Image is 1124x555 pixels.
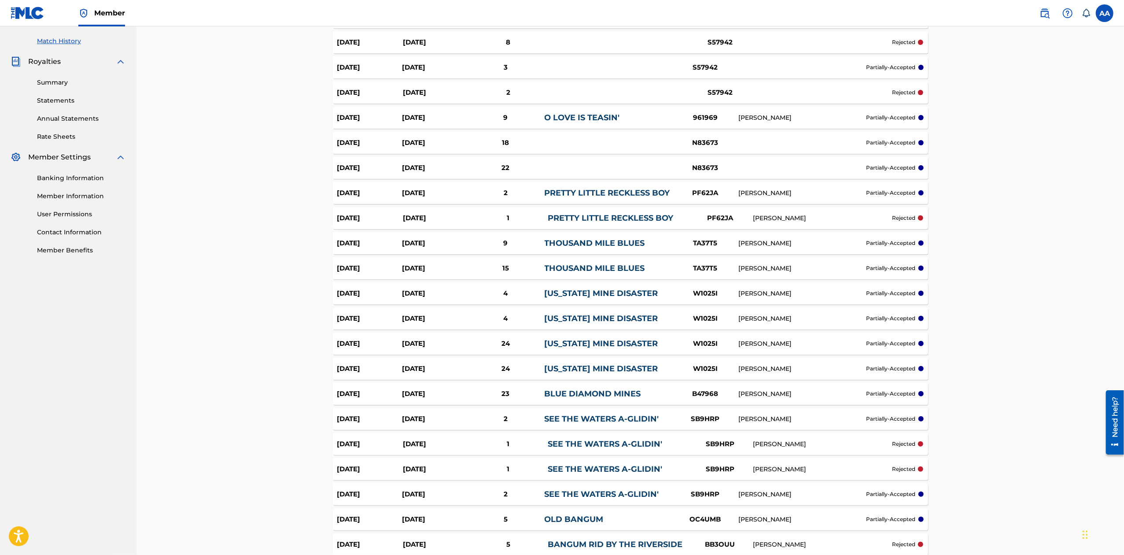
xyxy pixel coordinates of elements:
[866,139,916,147] p: partially-accepted
[467,263,545,274] div: 15
[337,464,403,474] div: [DATE]
[1099,387,1124,458] iframe: Resource Center
[738,189,866,198] div: [PERSON_NAME]
[403,213,469,223] div: [DATE]
[37,246,126,255] a: Member Benefits
[37,37,126,46] a: Match History
[28,56,61,67] span: Royalties
[402,113,467,123] div: [DATE]
[1080,513,1124,555] iframe: Chat Widget
[892,465,915,473] p: rejected
[337,88,403,98] div: [DATE]
[672,364,738,374] div: W1025I
[545,314,658,323] a: [US_STATE] MINE DISASTER
[753,440,892,449] div: [PERSON_NAME]
[672,263,738,274] div: TA37T5
[11,56,21,67] img: Royalties
[545,188,670,198] a: PRETTY LITTLE RECKLESS BOY
[467,238,545,248] div: 9
[467,188,545,198] div: 2
[469,213,548,223] div: 1
[37,78,126,87] a: Summary
[11,7,44,19] img: MLC Logo
[866,239,916,247] p: partially-accepted
[545,113,620,122] a: O LOVE IS TEASIN'
[866,340,916,348] p: partially-accepted
[337,238,402,248] div: [DATE]
[402,263,467,274] div: [DATE]
[548,213,673,223] a: PRETTY LITTLE RECKLESS BOY
[337,213,403,223] div: [DATE]
[545,514,604,524] a: OLD BANGUM
[545,364,658,374] a: [US_STATE] MINE DISASTER
[402,63,467,73] div: [DATE]
[467,314,545,324] div: 4
[402,314,467,324] div: [DATE]
[337,540,403,550] div: [DATE]
[866,314,916,322] p: partially-accepted
[738,414,866,424] div: [PERSON_NAME]
[1083,522,1088,548] div: Drag
[1059,4,1076,22] div: Help
[892,214,915,222] p: rejected
[402,389,467,399] div: [DATE]
[738,264,866,273] div: [PERSON_NAME]
[548,540,682,549] a: BANGUM RID BY THE RIVERSIDE
[11,152,21,163] img: Member Settings
[403,37,469,48] div: [DATE]
[467,113,545,123] div: 9
[37,96,126,105] a: Statements
[402,188,467,198] div: [DATE]
[467,389,545,399] div: 23
[467,289,545,299] div: 4
[738,364,866,374] div: [PERSON_NAME]
[1096,4,1113,22] div: User Menu
[738,389,866,399] div: [PERSON_NAME]
[403,464,469,474] div: [DATE]
[672,113,738,123] div: 961969
[548,464,662,474] a: SEE THE WATERS A-GLIDIN'
[337,439,403,449] div: [DATE]
[738,289,866,298] div: [PERSON_NAME]
[402,138,467,148] div: [DATE]
[402,364,467,374] div: [DATE]
[402,414,467,424] div: [DATE]
[738,490,866,499] div: [PERSON_NAME]
[892,89,915,96] p: rejected
[753,214,892,223] div: [PERSON_NAME]
[672,289,738,299] div: W1025I
[866,515,916,523] p: partially-accepted
[687,540,753,550] div: BB3OUU
[548,439,662,449] a: SEE THE WATERS A-GLIDIN'
[402,163,467,173] div: [DATE]
[467,364,545,374] div: 24
[866,289,916,297] p: partially-accepted
[672,389,738,399] div: B47968
[337,514,402,525] div: [DATE]
[1036,4,1054,22] a: Public Search
[37,228,126,237] a: Contact Information
[892,440,915,448] p: rejected
[37,192,126,201] a: Member Information
[403,88,469,98] div: [DATE]
[672,188,738,198] div: PF62JA
[467,63,545,73] div: 3
[28,152,91,163] span: Member Settings
[337,163,402,173] div: [DATE]
[545,489,659,499] a: SEE THE WATERS A-GLIDIN'
[402,339,467,349] div: [DATE]
[37,114,126,123] a: Annual Statements
[467,339,545,349] div: 24
[866,490,916,498] p: partially-accepted
[672,163,738,173] div: N83673
[753,465,892,474] div: [PERSON_NAME]
[78,8,89,18] img: Top Rightsholder
[672,238,738,248] div: TA37T5
[337,389,402,399] div: [DATE]
[866,390,916,398] p: partially-accepted
[469,88,548,98] div: 2
[738,239,866,248] div: [PERSON_NAME]
[738,515,866,524] div: [PERSON_NAME]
